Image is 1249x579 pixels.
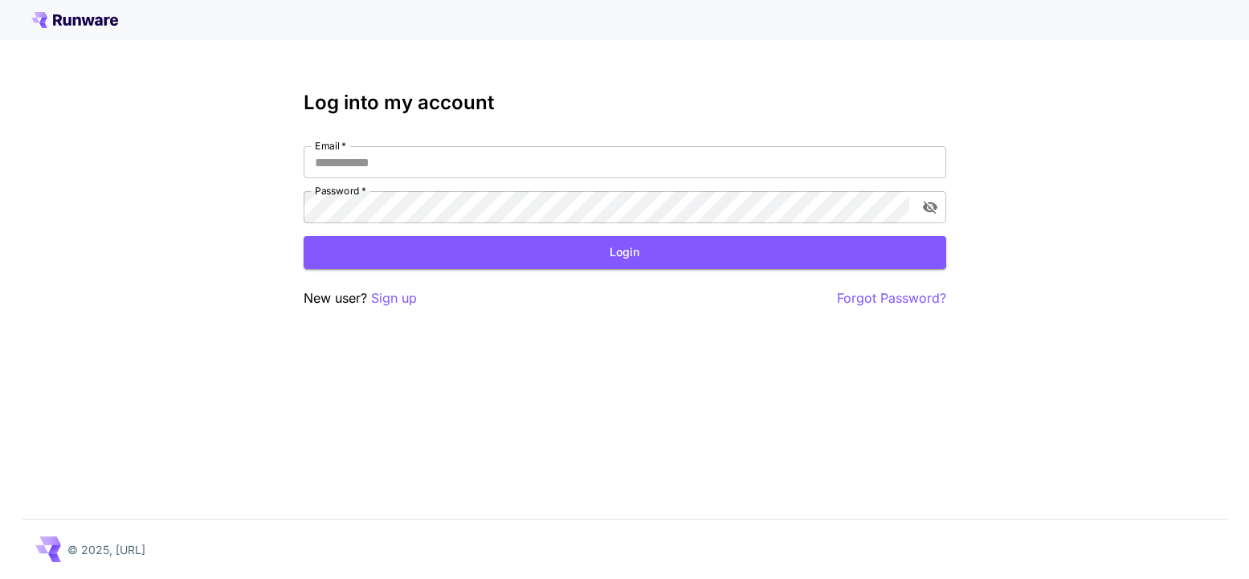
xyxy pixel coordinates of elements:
[916,193,945,222] button: toggle password visibility
[371,288,417,308] button: Sign up
[304,288,417,308] p: New user?
[315,139,346,153] label: Email
[315,184,366,198] label: Password
[304,236,946,269] button: Login
[304,92,946,114] h3: Log into my account
[67,541,145,558] p: © 2025, [URL]
[837,288,946,308] button: Forgot Password?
